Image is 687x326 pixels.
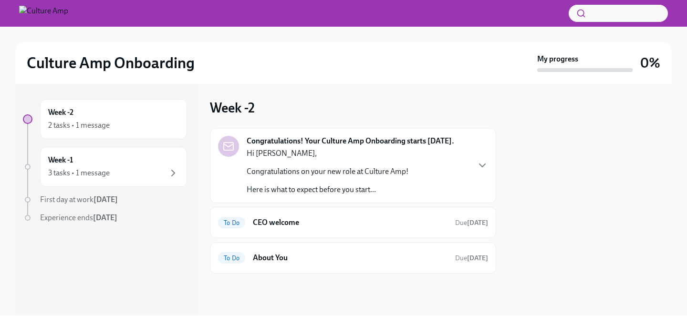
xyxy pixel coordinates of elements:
[455,254,488,263] span: August 23rd, 2025 18:00
[23,99,187,139] a: Week -22 tasks • 1 message
[40,195,118,204] span: First day at work
[467,254,488,262] strong: [DATE]
[640,54,660,71] h3: 0%
[253,217,448,228] h6: CEO welcome
[247,136,454,146] strong: Congratulations! Your Culture Amp Onboarding starts [DATE].
[253,253,448,263] h6: About You
[48,168,110,178] div: 3 tasks • 1 message
[247,148,408,159] p: Hi [PERSON_NAME],
[27,53,195,72] h2: Culture Amp Onboarding
[218,215,488,230] a: To DoCEO welcomeDue[DATE]
[48,107,73,118] h6: Week -2
[467,219,488,227] strong: [DATE]
[40,213,117,222] span: Experience ends
[48,120,110,131] div: 2 tasks • 1 message
[218,255,245,262] span: To Do
[455,219,488,227] span: Due
[455,254,488,262] span: Due
[23,147,187,187] a: Week -13 tasks • 1 message
[93,213,117,222] strong: [DATE]
[218,219,245,226] span: To Do
[210,99,255,116] h3: Week -2
[247,184,408,195] p: Here is what to expect before you start...
[455,218,488,227] span: August 23rd, 2025 18:00
[218,250,488,265] a: To DoAbout YouDue[DATE]
[537,54,578,64] strong: My progress
[23,194,187,205] a: First day at work[DATE]
[19,6,68,21] img: Culture Amp
[94,195,118,204] strong: [DATE]
[247,166,408,177] p: Congratulations on your new role at Culture Amp!
[48,155,73,165] h6: Week -1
